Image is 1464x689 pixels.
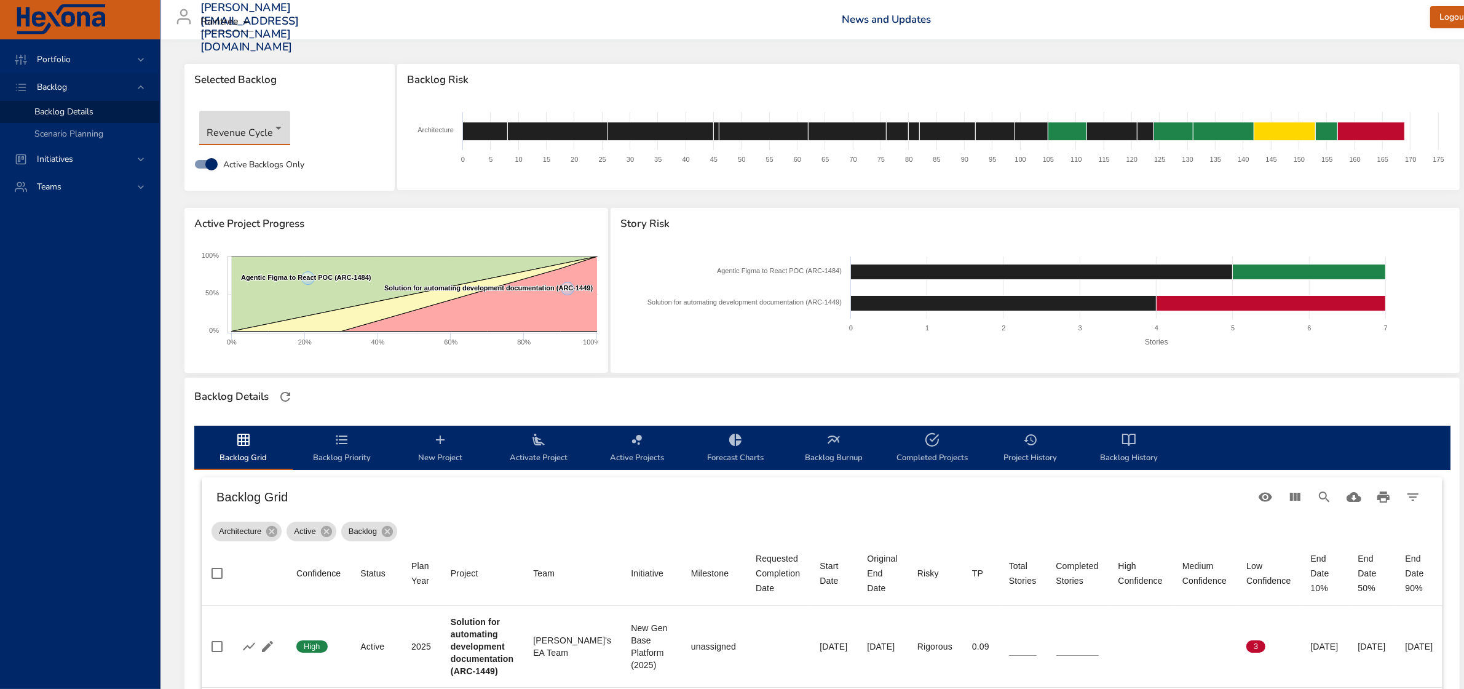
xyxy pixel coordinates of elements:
[1369,482,1398,512] button: Print
[1398,482,1428,512] button: Filter Table
[341,525,384,538] span: Backlog
[258,637,277,656] button: Edit Project Details
[1406,156,1417,163] text: 170
[820,640,847,653] div: [DATE]
[1056,559,1099,588] div: Completed Stories
[691,566,729,581] div: Milestone
[917,566,939,581] div: Sort
[384,284,593,292] text: Solution for automating development documentation (ARC-1449)
[1182,559,1227,588] div: Sort
[200,1,299,54] h3: [PERSON_NAME][EMAIL_ADDRESS][PERSON_NAME][DOMAIN_NAME]
[631,566,663,581] div: Sort
[691,566,736,581] span: Milestone
[200,12,253,32] div: Raintree
[1015,156,1026,163] text: 100
[202,477,1442,517] div: Table Toolbar
[1155,156,1166,163] text: 125
[223,158,304,171] span: Active Backlogs Only
[212,522,282,541] div: Architecture
[989,156,997,163] text: 95
[627,156,634,163] text: 30
[202,252,219,259] text: 100%
[1406,640,1433,653] div: [DATE]
[194,218,598,230] span: Active Project Progress
[717,267,842,274] text: Agentic Figma to React POC (ARC-1484)
[27,81,77,93] span: Backlog
[1210,156,1221,163] text: 135
[411,559,431,588] div: Plan Year
[216,487,1251,507] h6: Backlog Grid
[1358,551,1386,595] div: End Date 50%
[867,551,897,595] div: Sort
[906,156,913,163] text: 80
[631,566,671,581] span: Initiative
[287,525,323,538] span: Active
[867,551,897,595] div: Original End Date
[298,338,312,346] text: 20%
[792,432,876,465] span: Backlog Burnup
[15,4,107,35] img: Hexona
[199,111,290,145] div: Revenue Cycle
[1280,482,1310,512] button: View Columns
[360,640,392,653] div: Active
[1433,156,1444,163] text: 175
[583,338,600,346] text: 100%
[877,156,885,163] text: 75
[1126,156,1138,163] text: 120
[1099,156,1110,163] text: 115
[296,566,341,581] div: Confidence
[533,566,555,581] div: Team
[1294,156,1305,163] text: 150
[1350,156,1361,163] text: 160
[961,156,968,163] text: 90
[989,432,1072,465] span: Project History
[1009,559,1037,588] div: Sort
[820,559,847,588] div: Start Date
[1384,324,1388,332] text: 7
[241,274,371,281] text: Agentic Figma to React POC (ARC-1484)
[497,432,580,465] span: Activate Project
[489,156,493,163] text: 5
[1118,641,1138,652] span: 0
[407,74,1450,86] span: Backlog Risk
[1145,338,1168,346] text: Stories
[756,551,800,595] div: Sort
[820,559,847,588] div: Sort
[360,566,392,581] span: Status
[766,156,774,163] text: 55
[34,106,93,117] span: Backlog Details
[360,566,386,581] div: Status
[1266,156,1277,163] text: 145
[240,637,258,656] button: Show Burnup
[822,156,829,163] text: 65
[1009,559,1037,588] div: Total Stories
[517,338,531,346] text: 80%
[631,566,663,581] div: Initiative
[756,551,800,595] div: Requested Completion Date
[1339,482,1369,512] button: Download CSV
[227,338,237,346] text: 0%
[191,387,272,407] div: Backlog Details
[1002,324,1005,332] text: 2
[683,156,690,163] text: 40
[27,54,81,65] span: Portfolio
[451,566,478,581] div: Sort
[371,338,385,346] text: 40%
[209,327,219,334] text: 0%
[1118,559,1163,588] div: High Confidence
[1310,482,1339,512] button: Search
[398,432,482,465] span: New Project
[917,566,939,581] div: Risky
[194,74,385,86] span: Selected Backlog
[595,432,679,465] span: Active Projects
[1182,559,1227,588] div: Medium Confidence
[849,324,853,332] text: 0
[296,641,328,652] span: High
